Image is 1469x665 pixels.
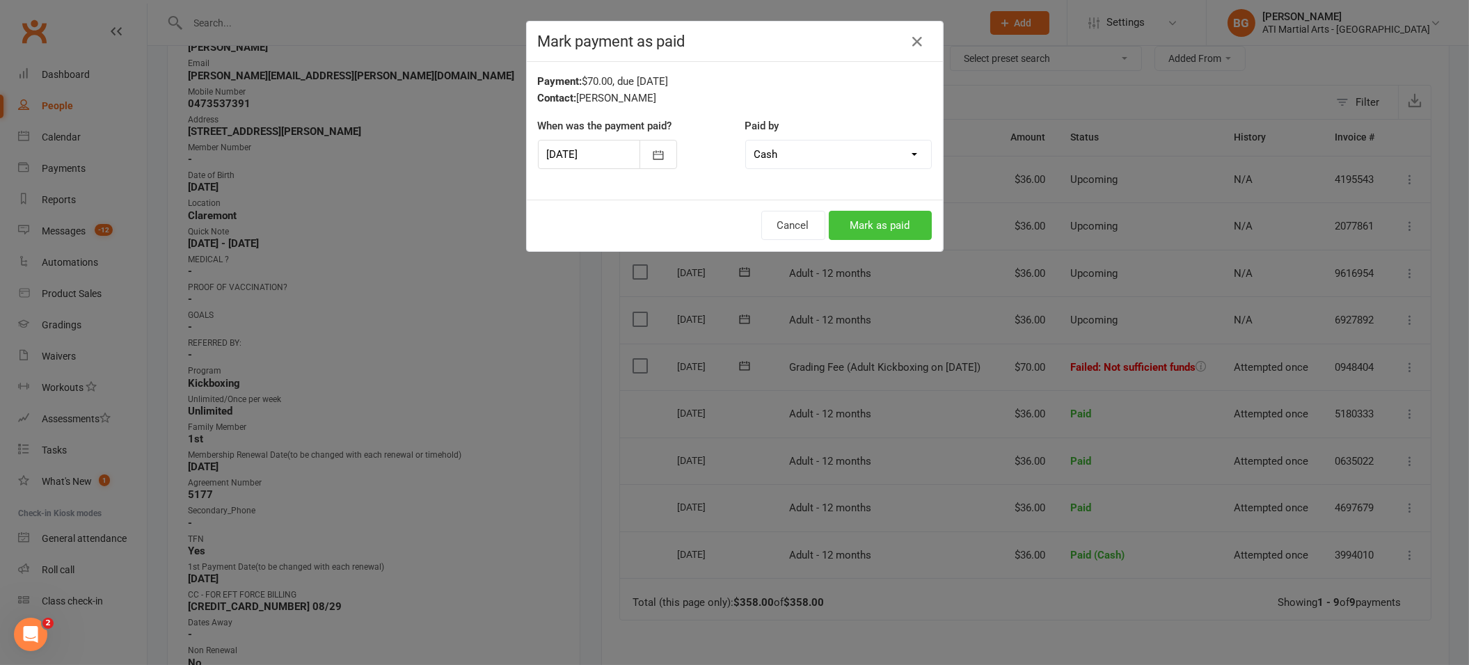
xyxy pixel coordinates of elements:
div: [PERSON_NAME] [538,90,932,106]
label: When was the payment paid? [538,118,672,134]
button: Mark as paid [829,211,932,240]
button: Close [907,31,929,53]
iframe: Intercom live chat [14,618,47,651]
div: $70.00, due [DATE] [538,73,932,90]
strong: Contact: [538,92,577,104]
strong: Payment: [538,75,582,88]
button: Cancel [761,211,825,240]
span: 2 [42,618,54,629]
label: Paid by [745,118,779,134]
h4: Mark payment as paid [538,33,932,50]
